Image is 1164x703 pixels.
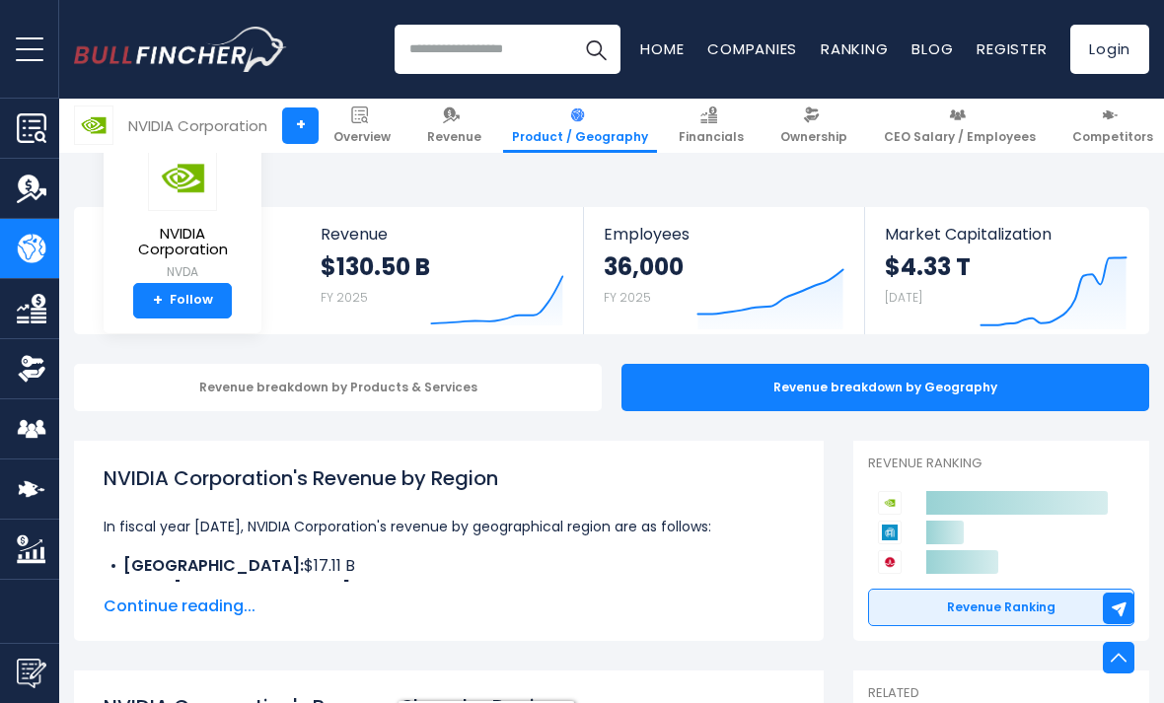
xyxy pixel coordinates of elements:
[640,38,684,59] a: Home
[133,283,232,318] a: +Follow
[604,225,845,244] span: Employees
[153,292,163,310] strong: +
[418,99,490,153] a: Revenue
[427,129,481,145] span: Revenue
[104,595,794,618] span: Continue reading...
[911,38,953,59] a: Blog
[584,207,865,334] a: Employees 36,000 FY 2025
[119,226,246,258] span: NVIDIA Corporation
[17,354,46,384] img: Ownership
[1063,99,1162,153] a: Competitors
[878,550,902,574] img: Broadcom competitors logo
[74,27,287,72] img: Bullfincher logo
[868,589,1134,626] a: Revenue Ranking
[670,99,753,153] a: Financials
[119,263,246,281] small: NVDA
[885,225,1128,244] span: Market Capitalization
[707,38,797,59] a: Companies
[333,129,391,145] span: Overview
[104,578,794,601] li: $7.88 B
[75,106,112,144] img: NVDA logo
[325,99,400,153] a: Overview
[868,685,1134,702] p: Related
[1072,129,1153,145] span: Competitors
[868,456,1134,472] p: Revenue Ranking
[621,364,1149,411] div: Revenue breakdown by Geography
[884,129,1036,145] span: CEO Salary / Employees
[875,99,1045,153] a: CEO Salary / Employees
[74,364,602,411] div: Revenue breakdown by Products & Services
[104,463,794,493] h1: NVIDIA Corporation's Revenue by Region
[123,554,304,577] b: [GEOGRAPHIC_DATA]:
[128,114,267,137] div: NVIDIA Corporation
[604,289,651,306] small: FY 2025
[977,38,1047,59] a: Register
[321,251,430,282] strong: $130.50 B
[503,99,657,153] a: Product / Geography
[821,38,888,59] a: Ranking
[512,129,648,145] span: Product / Geography
[571,25,620,74] button: Search
[321,289,368,306] small: FY 2025
[771,99,856,153] a: Ownership
[885,251,971,282] strong: $4.33 T
[780,129,847,145] span: Ownership
[679,129,744,145] span: Financials
[1070,25,1149,74] a: Login
[118,144,247,283] a: NVIDIA Corporation NVDA
[148,145,217,211] img: NVDA logo
[74,27,286,72] a: Go to homepage
[104,515,794,538] p: In fiscal year [DATE], NVIDIA Corporation's revenue by geographical region are as follows:
[282,107,319,144] a: +
[865,207,1147,334] a: Market Capitalization $4.33 T [DATE]
[604,251,684,282] strong: 36,000
[878,521,902,544] img: Applied Materials competitors logo
[123,578,354,600] b: Other [GEOGRAPHIC_DATA]:
[885,289,922,306] small: [DATE]
[878,491,902,515] img: NVIDIA Corporation competitors logo
[104,554,794,578] li: $17.11 B
[321,225,564,244] span: Revenue
[301,207,584,334] a: Revenue $130.50 B FY 2025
